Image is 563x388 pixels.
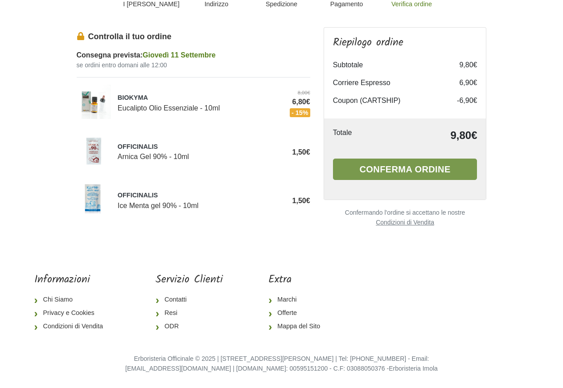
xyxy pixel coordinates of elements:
div: Consegna prevista: [77,50,310,61]
span: OFFICINALIS [118,142,279,152]
a: Offerte [268,306,327,320]
span: 1,50€ [292,197,310,204]
td: 6,90€ [441,74,477,92]
small: se ordini entro domani alle 12:00 [77,61,310,70]
a: Marchi [268,293,327,306]
img: Arnica Gel 90% - 10ml [77,133,111,167]
del: 8,00€ [290,89,310,97]
a: Condizioni di Vendita [324,218,487,227]
span: OFFICINALIS [118,191,279,200]
a: ODR [156,320,223,333]
a: Erboristeria Imola [389,365,438,372]
div: Ice Menta gel 90% - 10ml [118,191,279,211]
td: Totale [333,127,393,143]
a: Privacy e Cookies [34,306,110,320]
h5: Servizio Clienti [156,274,223,286]
td: Coupon (CARTSHIP) [333,92,442,110]
td: Corriere Espresso [333,74,442,92]
span: Giovedì 11 Settembre [143,51,216,59]
td: Subtotale [333,56,442,74]
td: 9,80€ [441,56,477,74]
h5: Informazioni [34,274,110,286]
h4: Riepilogo ordine [333,37,477,49]
a: Condizioni di Vendita [34,320,110,333]
img: Eucalipto Olio Essenziale - 10ml [77,85,111,119]
small: Confermando l'ordine si accettano le nostre [324,209,487,227]
a: Contatti [156,293,223,306]
span: - 15% [290,108,310,117]
a: Resi [156,306,223,320]
iframe: fb:page Facebook Social Plugin [373,274,529,305]
span: 6,80€ [290,97,310,107]
a: Chi Siamo [34,293,110,306]
img: Ice Menta gel 90% - 10ml [77,182,111,216]
a: Mappa del Sito [268,320,327,333]
td: 9,80€ [393,127,477,143]
h5: Extra [268,274,327,286]
span: BIOKYMA [118,93,276,103]
span: 1,50€ [292,148,310,156]
div: Eucalipto Olio Essenziale - 10ml [118,93,276,114]
div: Arnica Gel 90% - 10ml [118,142,279,163]
u: Condizioni di Vendita [376,219,434,226]
small: Erboristeria Officinale © 2025 | [STREET_ADDRESS][PERSON_NAME] | Tel: [PHONE_NUMBER] - Email: [EM... [125,355,438,372]
td: -6,90€ [441,92,477,110]
button: Conferma ordine [333,159,477,180]
legend: Controlla il tuo ordine [77,31,310,43]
